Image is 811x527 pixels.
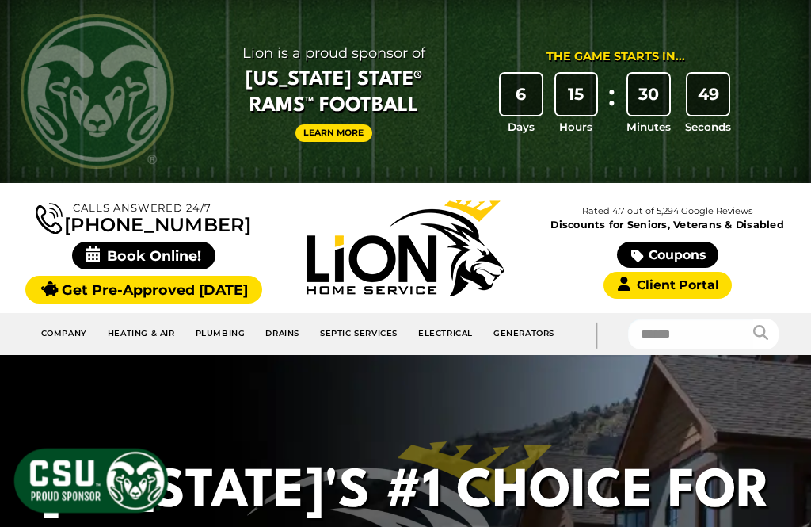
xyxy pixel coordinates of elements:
a: Get Pre-Approved [DATE] [25,276,262,304]
a: Learn More [295,124,373,143]
span: Seconds [685,119,731,135]
span: Minutes [626,119,671,135]
div: 30 [628,74,669,115]
img: CSU Sponsor Badge [12,446,170,515]
div: | [565,313,628,355]
div: The Game Starts in... [546,48,685,66]
a: Client Portal [603,272,732,299]
img: Lion Home Service [307,200,504,296]
div: : [603,74,619,135]
a: Heating & Air [97,322,185,346]
a: Drains [256,322,310,346]
a: Electrical [409,322,484,346]
div: 15 [556,74,597,115]
span: Hours [559,119,592,135]
p: Rated 4.7 out of 5,294 Google Reviews [536,203,798,219]
a: Plumbing [185,322,256,346]
span: Days [508,119,535,135]
span: Book Online! [72,242,215,269]
a: Coupons [617,242,718,269]
a: Generators [484,322,565,346]
span: Lion is a proud sponsor of [227,40,440,66]
img: CSU Rams logo [21,14,175,169]
div: 6 [501,74,542,115]
a: Company [31,322,97,346]
span: [US_STATE] State® Rams™ Football [227,67,440,120]
span: Discounts for Seniors, Veterans & Disabled [539,220,795,231]
div: 49 [687,74,729,115]
a: [PHONE_NUMBER] [36,200,251,235]
a: Septic Services [310,322,409,346]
